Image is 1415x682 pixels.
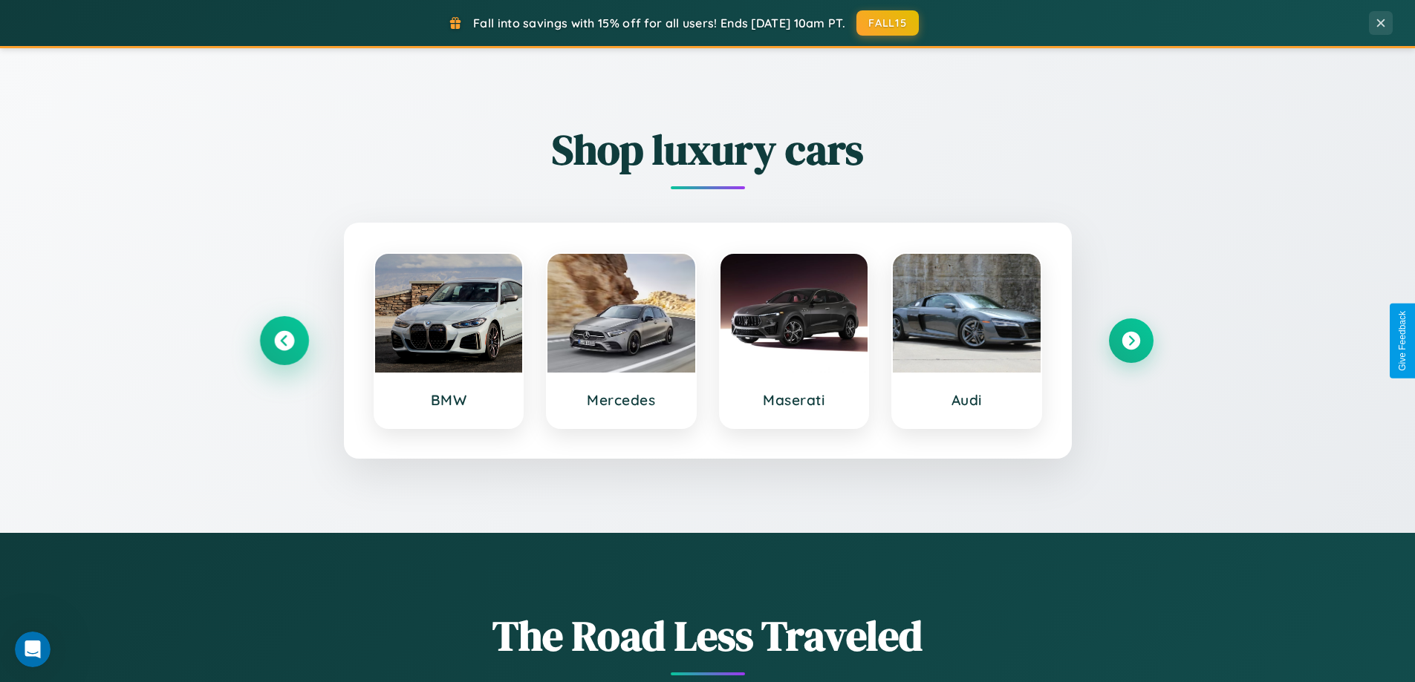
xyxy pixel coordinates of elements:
[735,391,853,409] h3: Maserati
[15,632,51,667] iframe: Intercom live chat
[908,391,1026,409] h3: Audi
[262,607,1154,664] h1: The Road Less Traveled
[562,391,680,409] h3: Mercedes
[473,16,845,30] span: Fall into savings with 15% off for all users! Ends [DATE] 10am PT.
[262,121,1154,178] h2: Shop luxury cars
[856,10,919,36] button: FALL15
[1397,311,1408,371] div: Give Feedback
[390,391,508,409] h3: BMW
